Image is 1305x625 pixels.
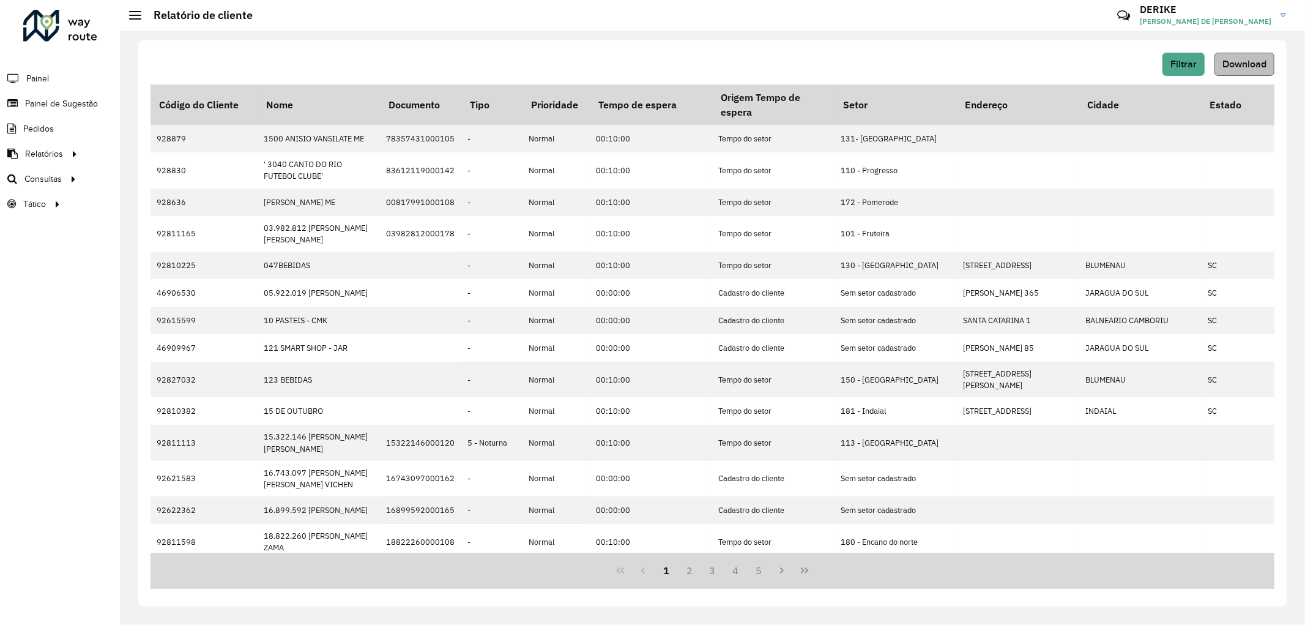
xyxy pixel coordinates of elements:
th: Endereço [957,84,1079,125]
td: 18.822.260 [PERSON_NAME] ZAMA [258,524,380,560]
button: Filtrar [1162,53,1205,76]
td: Normal [522,279,590,307]
td: 92622362 [151,496,258,524]
td: 123 BEBIDAS [258,362,380,397]
td: JARAGUA DO SUL [1079,334,1202,362]
td: Tempo do setor [712,125,835,152]
td: 46906530 [151,279,258,307]
td: 00:00:00 [590,307,712,334]
td: Normal [522,189,590,216]
td: [STREET_ADDRESS] [957,252,1079,279]
button: 1 [655,559,678,582]
td: Sem setor cadastrado [835,307,957,334]
td: Normal [522,362,590,397]
td: 928830 [151,152,258,188]
span: Filtrar [1170,59,1197,69]
td: 00:10:00 [590,425,712,460]
td: Tempo do setor [712,216,835,252]
td: Normal [522,216,590,252]
td: 03.982.812 [PERSON_NAME] [PERSON_NAME] [258,216,380,252]
td: 00:10:00 [590,125,712,152]
td: JARAGUA DO SUL [1079,279,1202,307]
td: 181 - Indaial [835,397,957,425]
td: 92810225 [151,252,258,279]
td: - [461,152,522,188]
td: 16899592000165 [380,496,461,524]
td: BALNEARIO CAMBORIU [1079,307,1202,334]
td: 92827032 [151,362,258,397]
span: Pedidos [23,122,54,135]
td: - [461,362,522,397]
h3: DERIKE [1140,4,1271,15]
td: 00:00:00 [590,496,712,524]
button: Next Page [770,559,794,582]
th: Nome [258,84,380,125]
td: - [461,334,522,362]
span: Download [1222,59,1266,69]
td: Normal [522,252,590,279]
td: Normal [522,152,590,188]
td: Tempo do setor [712,252,835,279]
td: 150 - [GEOGRAPHIC_DATA] [835,362,957,397]
td: 928636 [151,189,258,216]
td: 928879 [151,125,258,152]
td: - [461,397,522,425]
td: Tempo do setor [712,362,835,397]
td: 18822260000108 [380,524,461,560]
td: 16743097000162 [380,461,461,496]
td: 78357431000105 [380,125,461,152]
td: - [461,524,522,560]
td: - [461,125,522,152]
td: 15.322.146 [PERSON_NAME] [PERSON_NAME] [258,425,380,460]
td: 113 - [GEOGRAPHIC_DATA] [835,425,957,460]
td: Sem setor cadastrado [835,496,957,524]
td: 00:10:00 [590,252,712,279]
button: Last Page [793,559,816,582]
button: 4 [724,559,747,582]
td: Cadastro do cliente [712,334,835,362]
td: Normal [522,496,590,524]
td: Tempo do setor [712,425,835,460]
td: 101 - Fruteira [835,216,957,252]
td: 03982812000178 [380,216,461,252]
td: 172 - Pomerode [835,189,957,216]
td: 92811113 [151,425,258,460]
td: Normal [522,397,590,425]
td: Sem setor cadastrado [835,461,957,496]
td: 130 - [GEOGRAPHIC_DATA] [835,252,957,279]
td: 180 - Encano do norte [835,524,957,560]
td: 92810382 [151,397,258,425]
td: 46909967 [151,334,258,362]
button: 2 [678,559,701,582]
th: Documento [380,84,461,125]
td: Tempo do setor [712,524,835,560]
td: Cadastro do cliente [712,307,835,334]
td: Normal [522,461,590,496]
td: 00:10:00 [590,152,712,188]
td: - [461,496,522,524]
td: - [461,216,522,252]
span: Painel [26,72,49,85]
td: [PERSON_NAME] 85 [957,334,1079,362]
td: Tempo do setor [712,189,835,216]
td: BLUMENAU [1079,362,1202,397]
td: 047BEBIDAS [258,252,380,279]
td: 1500 ANISIO VANSILATE ME [258,125,380,152]
span: Consultas [24,173,62,185]
th: Prioridade [522,84,590,125]
td: Cadastro do cliente [712,279,835,307]
td: 92615599 [151,307,258,334]
td: Cadastro do cliente [712,461,835,496]
td: [PERSON_NAME] 365 [957,279,1079,307]
span: Painel de Sugestão [25,97,98,110]
td: Normal [522,125,590,152]
td: 00:00:00 [590,461,712,496]
button: 5 [747,559,770,582]
td: Tempo do setor [712,152,835,188]
td: 5 - Noturna [461,425,522,460]
td: - [461,307,522,334]
span: [PERSON_NAME] DE [PERSON_NAME] [1140,16,1271,27]
th: Tipo [461,84,522,125]
td: 92811598 [151,524,258,560]
th: Código do Cliente [151,84,258,125]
